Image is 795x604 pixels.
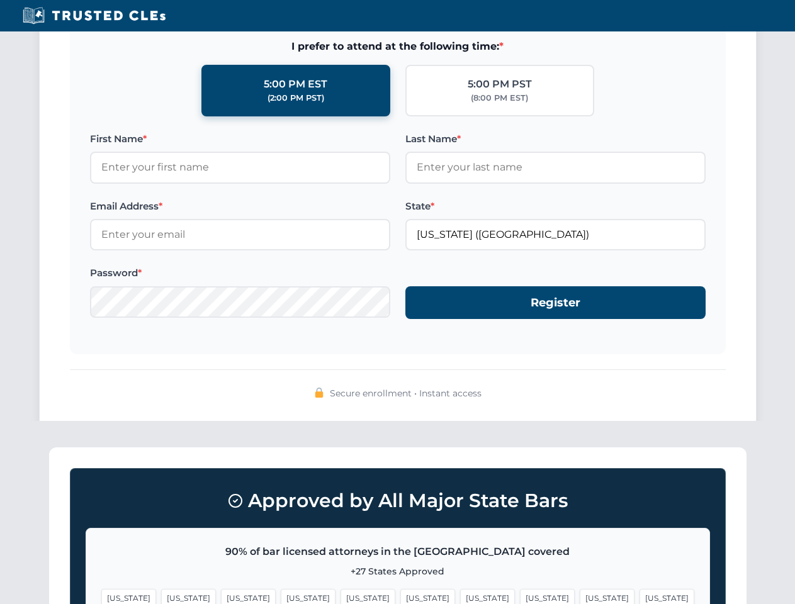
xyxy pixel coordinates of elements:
[19,6,169,25] img: Trusted CLEs
[405,286,706,320] button: Register
[314,388,324,398] img: 🔒
[90,131,390,147] label: First Name
[101,544,694,560] p: 90% of bar licensed attorneys in the [GEOGRAPHIC_DATA] covered
[90,152,390,183] input: Enter your first name
[90,219,390,250] input: Enter your email
[330,386,482,400] span: Secure enrollment • Instant access
[405,199,706,214] label: State
[86,484,710,518] h3: Approved by All Major State Bars
[264,76,327,92] div: 5:00 PM EST
[405,131,706,147] label: Last Name
[268,92,324,104] div: (2:00 PM PST)
[471,92,528,104] div: (8:00 PM EST)
[90,199,390,214] label: Email Address
[405,152,706,183] input: Enter your last name
[101,564,694,578] p: +27 States Approved
[468,76,532,92] div: 5:00 PM PST
[405,219,706,250] input: Ohio (OH)
[90,266,390,281] label: Password
[90,38,706,55] span: I prefer to attend at the following time:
